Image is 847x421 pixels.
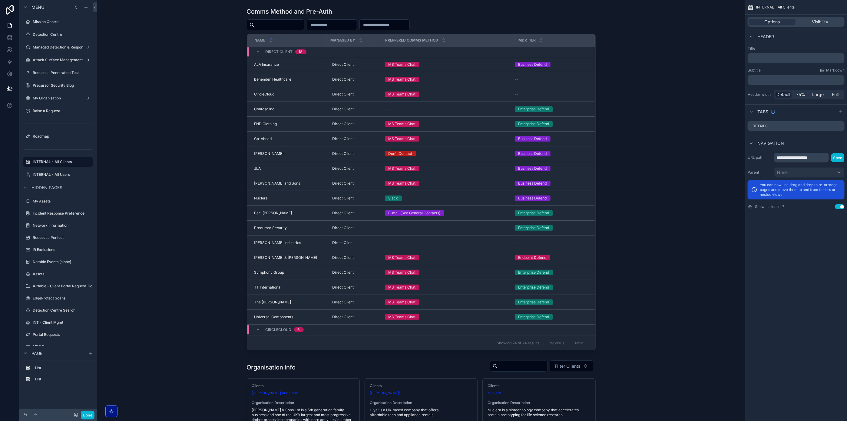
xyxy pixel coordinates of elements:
a: Network Information [23,221,93,230]
span: Large [812,92,824,98]
span: Hidden pages [31,185,62,191]
div: 6 [298,327,300,332]
a: Raise a Request [23,106,93,116]
label: List [35,366,91,370]
label: Show in sidebar? [755,204,784,209]
label: List [35,377,91,382]
label: Parent [748,170,772,175]
button: Save [831,153,845,162]
a: Managed Detection & Response [23,42,93,52]
span: Navigation [757,140,784,146]
span: Visibility [812,19,828,25]
label: Airtable - Client Portal Request Tickets [33,284,100,289]
a: My Organisation [23,93,93,103]
label: Notable Events (clone) [33,259,92,264]
a: Attack Surface Management [23,55,93,65]
a: Assets [23,269,93,279]
span: CircleCloud [266,327,292,332]
label: Raise a Request [33,109,92,113]
p: You can now use drag and drop to re-arrange pages and move them to and from folders or nested views [760,182,841,197]
a: INT - Client Mgmt [23,318,93,327]
span: Managed By [330,38,355,43]
div: 18 [299,49,303,54]
a: Roadmap [23,132,93,141]
span: Menu [31,4,44,10]
label: EdgeProtect Scans [33,296,92,301]
label: Request a Pentest [33,235,92,240]
a: Portal Requests [23,330,93,339]
button: Done [81,411,94,419]
a: Airtable - Client Portal Request Tickets [23,281,93,291]
label: Attack Surface Management [33,58,84,62]
a: Request a Pentest [23,233,93,242]
span: Default [776,92,791,98]
span: 75% [796,92,806,98]
span: None [777,169,788,175]
span: Page [31,350,42,356]
label: Mission Control [33,19,92,24]
span: MDR Tier [518,38,536,43]
label: IR Exclusions [33,247,92,252]
label: Header width [748,92,772,97]
span: INTERNAL - All Clients [756,5,795,10]
a: MDR Reports [23,342,93,352]
a: Incident Response Preference [23,209,93,218]
label: Subtitle [748,68,761,73]
label: INTERNAL - All Users [33,172,92,177]
label: INT - Client Mgmt [33,320,92,325]
a: Detection Centre Search [23,306,93,315]
a: Detection Centre [23,30,93,39]
button: None [774,167,845,178]
label: Title [748,46,845,51]
span: Showing 24 of 24 results [497,340,539,345]
label: Portal Requests [33,332,92,337]
div: scrollable content [748,53,845,63]
label: MDR Reports [33,344,92,349]
span: Markdown [826,68,845,73]
span: Options [765,19,780,25]
a: Mission Control [23,17,93,27]
label: INTERNAL - All Clients [33,159,90,164]
div: scrollable content [19,360,97,390]
label: Assets [33,272,92,276]
label: Request a Penetration Test [33,70,92,75]
span: Name [255,38,266,43]
label: Detection Centre [33,32,92,37]
a: Notable Events (clone) [23,257,93,267]
label: Details [753,124,768,129]
label: My Assets [33,199,92,204]
a: EdgeProtect Scans [23,293,93,303]
label: Roadmap [33,134,92,139]
a: Request a Penetration Test [23,68,93,78]
a: INTERNAL - All Users [23,170,93,179]
label: Incident Response Preference [33,211,92,216]
a: Markdown [820,68,845,73]
span: Direct Client [266,49,293,54]
label: Network Information [33,223,92,228]
label: Managed Detection & Response [33,45,87,50]
a: IR Exclusions [23,245,93,255]
label: My Organisation [33,96,84,101]
span: Full [832,92,839,98]
span: Header [757,34,774,40]
span: Tabs [757,109,768,115]
a: INTERNAL - All Clients [23,157,93,167]
div: scrollable content [748,75,845,85]
label: URL path [748,155,772,160]
a: My Assets [23,196,93,206]
span: Preffered comms method [385,38,438,43]
label: Precursor Security Blog [33,83,92,88]
label: Detection Centre Search [33,308,92,313]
